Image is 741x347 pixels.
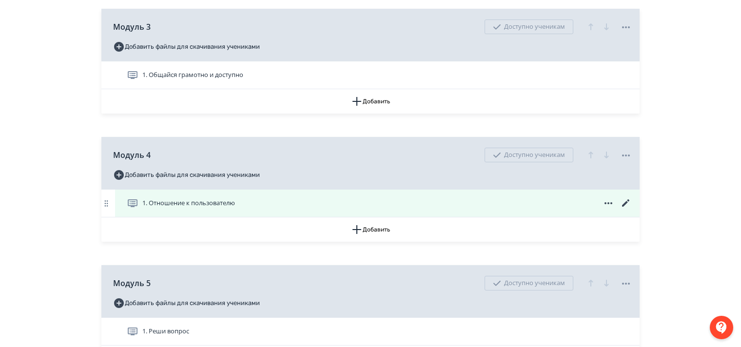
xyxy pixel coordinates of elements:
[113,167,260,183] button: Добавить файлы для скачивания учениками
[485,276,573,290] div: Доступно ученикам
[113,39,260,55] button: Добавить файлы для скачивания учениками
[101,89,640,114] button: Добавить
[142,198,235,208] span: 1. Отношение к пользователю
[113,21,151,33] span: Модуль 3
[113,295,260,311] button: Добавить файлы для скачивания учениками
[485,148,573,162] div: Доступно ученикам
[142,327,189,336] span: 1. Реши вопрос
[101,190,640,217] div: 1. Отношение к пользователю
[101,61,640,89] div: 1. Общайся грамотно и доступно
[485,19,573,34] div: Доступно ученикам
[142,70,243,80] span: 1. Общайся грамотно и доступно
[113,277,151,289] span: Модуль 5
[101,217,640,242] button: Добавить
[113,149,151,161] span: Модуль 4
[101,318,640,346] div: 1. Реши вопрос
